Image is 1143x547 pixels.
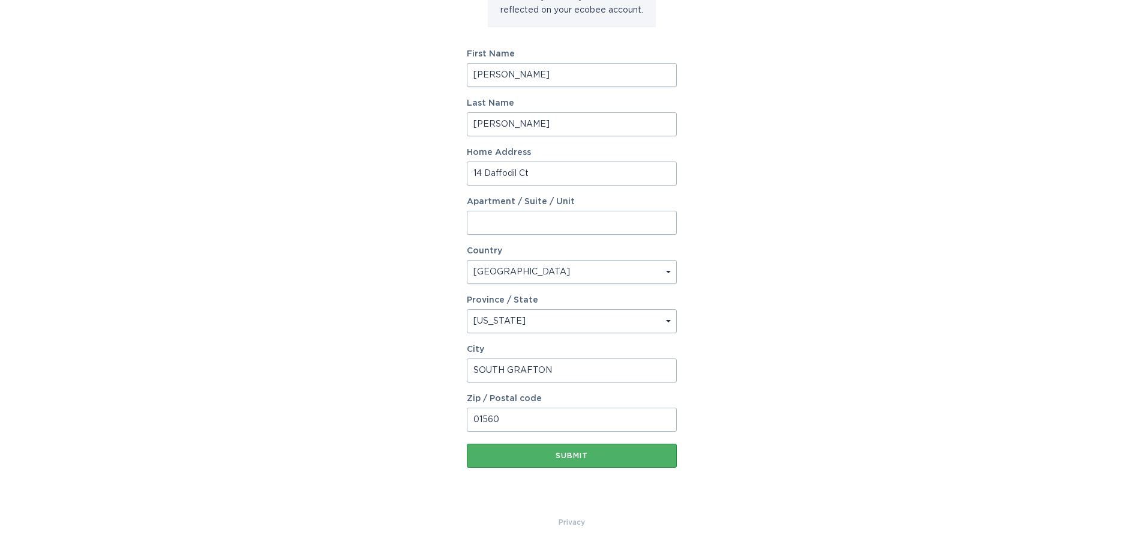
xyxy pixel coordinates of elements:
label: Country [467,247,502,255]
label: First Name [467,50,677,58]
label: Home Address [467,148,677,157]
a: Privacy Policy & Terms of Use [559,516,585,529]
label: City [467,345,677,354]
label: Zip / Postal code [467,394,677,403]
label: Province / State [467,296,538,304]
div: Submit [473,452,671,459]
button: Submit [467,444,677,468]
label: Apartment / Suite / Unit [467,198,677,206]
label: Last Name [467,99,677,107]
